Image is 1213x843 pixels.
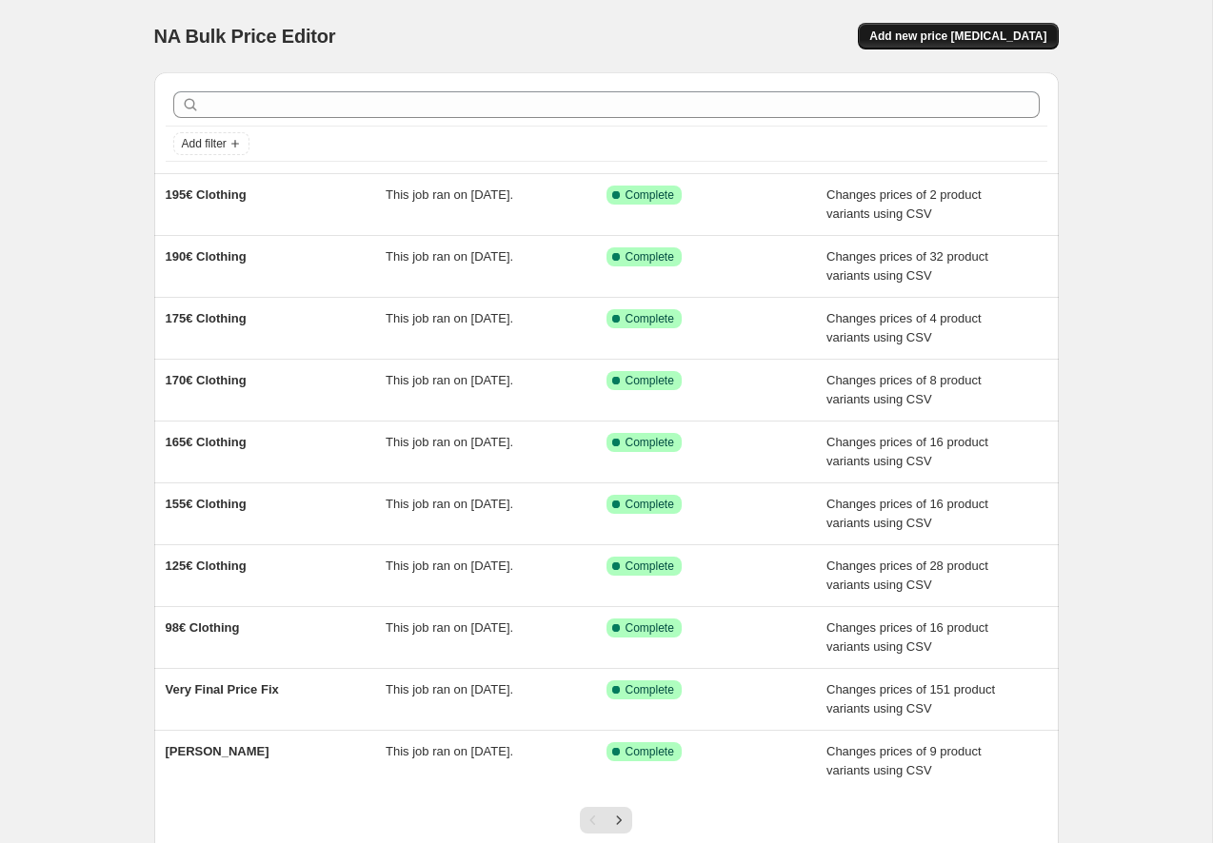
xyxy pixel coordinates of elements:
span: This job ran on [DATE]. [386,744,513,758]
span: 155€ Clothing [166,497,247,511]
span: Add filter [182,136,227,151]
span: 190€ Clothing [166,249,247,264]
span: 165€ Clothing [166,435,247,449]
span: 98€ Clothing [166,620,240,635]
span: 175€ Clothing [166,311,247,325]
button: Next [606,807,632,833]
span: This job ran on [DATE]. [386,373,513,387]
span: Add new price [MEDICAL_DATA] [869,29,1046,44]
span: Complete [626,559,674,574]
span: This job ran on [DATE]. [386,187,513,202]
span: Complete [626,682,674,697]
span: Complete [626,435,674,450]
span: 170€ Clothing [166,373,247,387]
span: Changes prices of 32 product variants using CSV [826,249,988,283]
span: Complete [626,311,674,326]
span: Changes prices of 151 product variants using CSV [826,682,995,716]
span: 125€ Clothing [166,559,247,573]
span: Complete [626,249,674,265]
span: [PERSON_NAME] [166,744,269,758]
span: Changes prices of 4 product variants using CSV [826,311,982,344]
span: This job ran on [DATE]. [386,311,513,325]
span: Changes prices of 2 product variants using CSV [826,187,982,221]
span: NA Bulk Price Editor [154,26,336,47]
span: Complete [626,373,674,388]
span: Complete [626,744,674,759]
span: Changes prices of 16 product variants using CSV [826,620,988,654]
span: This job ran on [DATE]. [386,249,513,264]
span: This job ran on [DATE]. [386,435,513,449]
span: Changes prices of 28 product variants using CSV [826,559,988,592]
span: Very Final Price Fix [166,682,279,696]
span: Complete [626,497,674,512]
span: Complete [626,620,674,636]
button: Add new price [MEDICAL_DATA] [858,23,1058,49]
span: This job ran on [DATE]. [386,682,513,696]
span: This job ran on [DATE]. [386,620,513,635]
span: Changes prices of 16 product variants using CSV [826,435,988,468]
span: This job ran on [DATE]. [386,497,513,511]
span: Changes prices of 8 product variants using CSV [826,373,982,406]
nav: Pagination [580,807,632,833]
button: Add filter [173,132,249,155]
span: Changes prices of 16 product variants using CSV [826,497,988,530]
span: This job ran on [DATE]. [386,559,513,573]
span: Changes prices of 9 product variants using CSV [826,744,982,777]
span: Complete [626,187,674,203]
span: 195€ Clothing [166,187,247,202]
